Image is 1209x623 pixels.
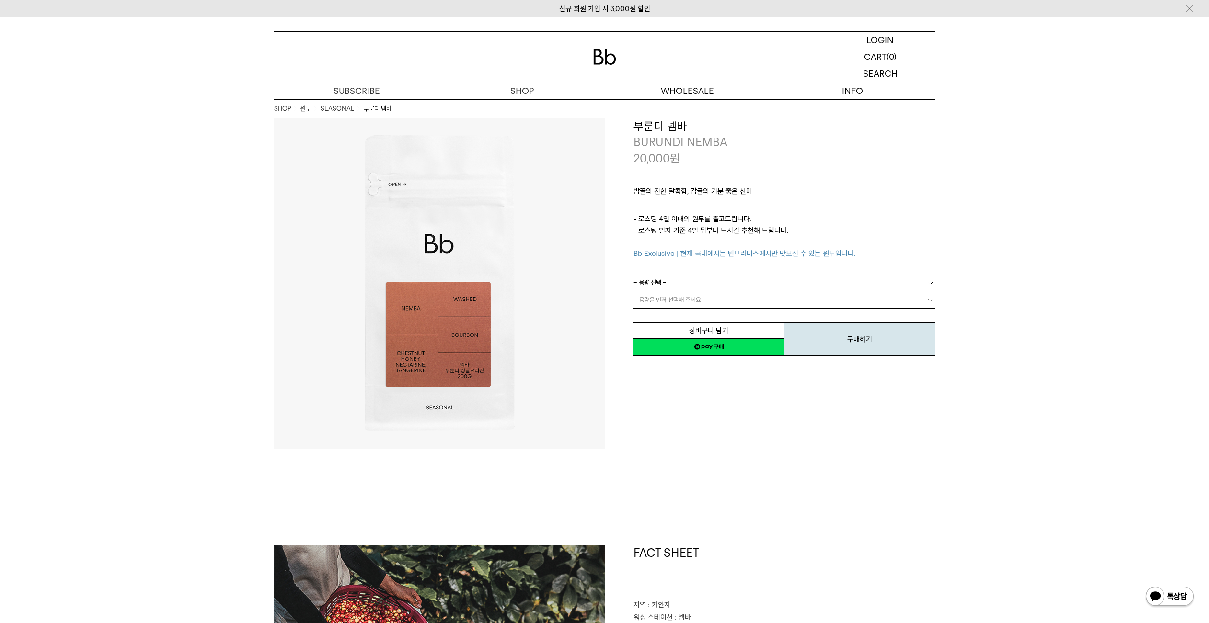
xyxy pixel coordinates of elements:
a: 원두 [300,104,311,114]
span: : 넴바 [675,613,691,622]
p: ㅤ [633,202,935,213]
a: 신규 회원 가입 시 3,000원 할인 [559,4,650,13]
a: 새창 [633,338,784,356]
a: SHOP [439,82,605,99]
span: 원 [670,151,680,165]
li: 부룬디 넴바 [364,104,391,114]
h1: FACT SHEET [633,545,935,600]
span: = 용량을 먼저 선택해 주세요 = [633,291,706,308]
span: = 용량 선택 = [633,274,667,291]
p: CART [864,48,887,65]
p: 밤꿀의 진한 달콤함, 감귤의 기분 좋은 산미 [633,185,935,202]
a: SUBSCRIBE [274,82,439,99]
span: Bb Exclusive | 현재 국내에서는 빈브라더스에서만 맛보실 수 있는 원두입니다. [633,249,855,258]
p: BURUNDI NEMBA [633,134,935,150]
span: 워싱 스테이션 [633,613,673,622]
p: (0) [887,48,897,65]
a: SEASONAL [321,104,354,114]
img: 로고 [593,49,616,65]
p: 20,000 [633,150,680,167]
p: INFO [770,82,935,99]
a: CART (0) [825,48,935,65]
p: SEARCH [863,65,898,82]
a: SHOP [274,104,291,114]
img: 부룬디 넴바 [274,118,605,449]
p: - 로스팅 4일 이내의 원두를 출고드립니다. - 로스팅 일자 기준 4일 뒤부터 드시길 추천해 드립니다. [633,213,935,259]
img: 카카오톡 채널 1:1 채팅 버튼 [1145,586,1195,609]
span: : 카얀자 [648,600,670,609]
a: LOGIN [825,32,935,48]
p: LOGIN [866,32,894,48]
button: 장바구니 담기 [633,322,784,339]
button: 구매하기 [784,322,935,356]
p: WHOLESALE [605,82,770,99]
span: 지역 [633,600,646,609]
h3: 부룬디 넴바 [633,118,935,135]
